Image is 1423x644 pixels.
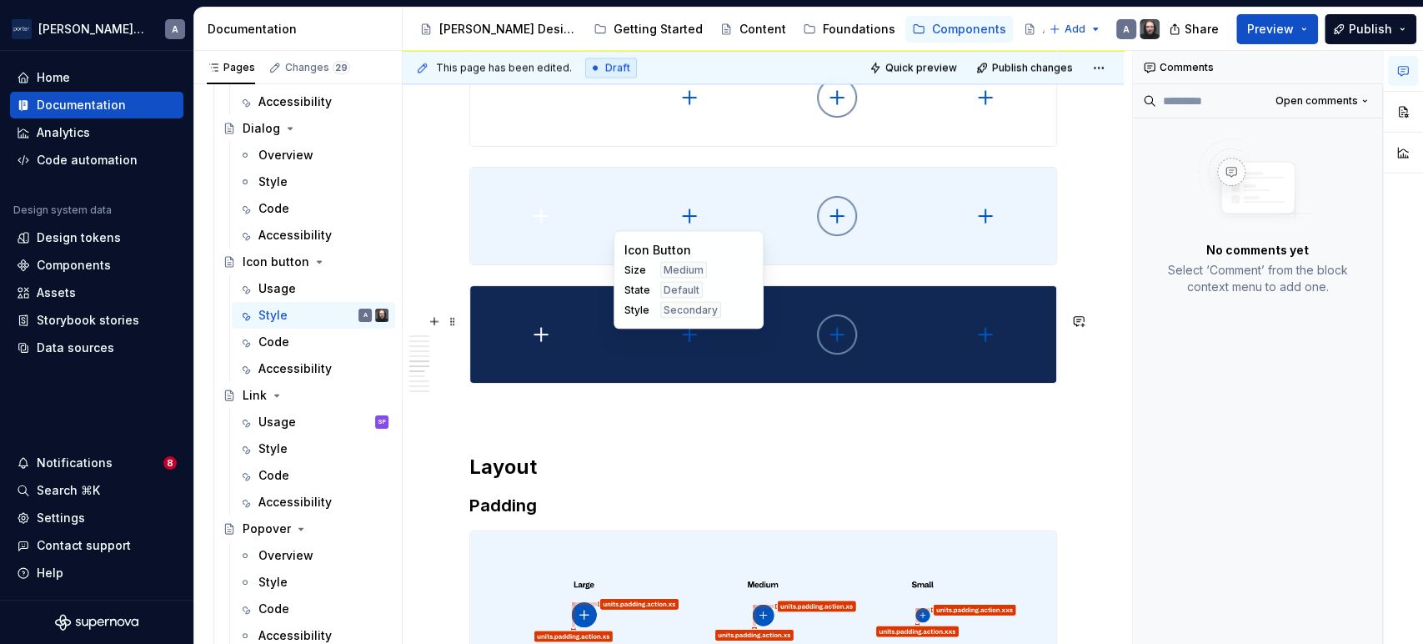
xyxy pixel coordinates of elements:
[232,569,395,596] a: Style
[37,152,138,169] div: Code automation
[232,88,395,115] a: Accessibility
[1044,18,1106,41] button: Add
[10,505,183,531] a: Settings
[216,382,395,409] a: Link
[10,64,183,91] a: Home
[232,596,395,622] a: Code
[232,329,395,355] a: Code
[413,16,584,43] a: [PERSON_NAME] Design
[10,224,183,251] a: Design tokens
[439,21,577,38] div: [PERSON_NAME] Design
[258,547,313,564] div: Overview
[172,23,178,36] div: A
[258,360,332,377] div: Accessibility
[258,147,313,164] div: Overview
[13,204,112,217] div: Design system data
[37,482,100,499] div: Search ⌘K
[216,516,395,542] a: Popover
[10,147,183,174] a: Code automation
[624,241,753,258] div: Icon Button
[10,92,183,118] a: Documentation
[713,16,793,43] a: Content
[796,16,902,43] a: Foundations
[10,560,183,586] button: Help
[37,257,111,274] div: Components
[243,387,267,404] div: Link
[258,227,332,244] div: Accessibility
[624,263,650,276] span: Size
[243,120,280,137] div: Dialog
[605,61,630,74] span: Draft
[375,309,388,322] img: Teunis Vorsteveld
[10,252,183,279] a: Components
[864,56,965,79] button: Quick preview
[992,61,1073,74] span: Publish changes
[624,303,650,316] span: Style
[1016,16,1123,43] a: Accessibility
[1275,94,1358,108] span: Open comments
[1140,19,1160,39] img: Teunis Vorsteveld
[1206,242,1309,259] p: No comments yet
[37,69,70,86] div: Home
[1123,23,1130,36] div: A
[885,61,957,74] span: Quick preview
[10,119,183,146] a: Analytics
[258,174,288,190] div: Style
[3,11,190,47] button: [PERSON_NAME] AirlinesA
[258,467,289,484] div: Code
[243,254,309,270] div: Icon button
[37,229,121,246] div: Design tokens
[37,284,76,301] div: Assets
[216,115,395,142] a: Dialog
[232,275,395,302] a: Usage
[258,280,296,297] div: Usage
[1349,21,1392,38] span: Publish
[664,303,718,316] span: Secondary
[1133,51,1382,84] div: Comments
[363,307,368,324] div: A
[258,574,288,591] div: Style
[55,614,138,631] svg: Supernova Logo
[232,409,395,435] a: UsageSP
[664,283,699,296] span: Default
[258,494,332,511] div: Accessibility
[285,61,350,74] div: Changes
[232,142,395,169] a: Overview
[37,124,90,141] div: Analytics
[258,601,289,617] div: Code
[10,450,183,476] button: Notifications8
[37,510,85,526] div: Settings
[1153,262,1362,295] p: Select ‘Comment’ from the block context menu to add one.
[207,61,255,74] div: Pages
[232,462,395,489] a: Code
[258,334,289,350] div: Code
[216,249,395,275] a: Icon button
[258,440,288,457] div: Style
[436,61,572,74] span: This page has been edited.
[10,477,183,504] button: Search ⌘K
[1325,14,1416,44] button: Publish
[38,21,145,38] div: [PERSON_NAME] Airlines
[258,627,332,644] div: Accessibility
[823,21,895,38] div: Foundations
[232,355,395,382] a: Accessibility
[243,521,291,537] div: Popover
[232,169,395,195] a: Style
[232,195,395,222] a: Code
[163,456,177,470] span: 8
[37,455,113,471] div: Notifications
[208,21,395,38] div: Documentation
[232,222,395,249] a: Accessibility
[37,97,126,113] div: Documentation
[37,312,139,329] div: Storybook stories
[10,279,183,306] a: Assets
[378,414,386,430] div: SP
[587,16,709,43] a: Getting Started
[739,21,786,38] div: Content
[932,21,1006,38] div: Components
[1043,21,1116,38] div: Accessibility
[37,537,131,554] div: Contact support
[1247,21,1294,38] span: Preview
[413,13,1040,46] div: Page tree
